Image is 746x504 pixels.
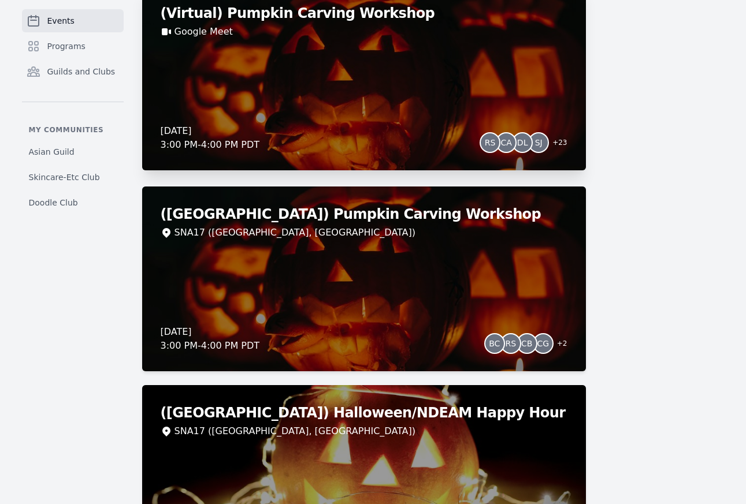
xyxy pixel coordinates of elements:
span: Programs [47,40,86,52]
a: Doodle Club [22,192,124,213]
span: Asian Guild [29,146,75,158]
a: Asian Guild [22,141,124,162]
div: [DATE] 3:00 PM - 4:00 PM PDT [161,124,260,152]
span: CG [537,339,549,348]
div: SNA17 ([GEOGRAPHIC_DATA], [GEOGRAPHIC_DATA]) [175,424,416,438]
a: Guilds and Clubs [22,60,124,83]
div: [DATE] 3:00 PM - 4:00 PM PDT [161,325,260,353]
span: Guilds and Clubs [47,66,116,77]
a: Google Meet [175,25,233,39]
a: Events [22,9,124,32]
span: SJ [535,139,543,147]
span: RS [485,139,496,147]
span: RS [505,339,516,348]
span: + 23 [545,136,567,152]
h2: ([GEOGRAPHIC_DATA]) Pumpkin Carving Workshop [161,205,567,223]
span: DL [517,139,528,147]
span: CA [500,139,511,147]
p: My communities [22,125,124,135]
a: Programs [22,35,124,58]
span: + 2 [550,337,567,353]
a: Skincare-Etc Club [22,167,124,188]
div: SNA17 ([GEOGRAPHIC_DATA], [GEOGRAPHIC_DATA]) [175,226,416,240]
h2: (Virtual) Pumpkin Carving Workshop [161,4,567,23]
span: CB [521,339,532,348]
span: Skincare-Etc Club [29,171,100,183]
span: Doodle Club [29,197,78,208]
nav: Sidebar [22,9,124,213]
span: BC [489,339,500,348]
a: ([GEOGRAPHIC_DATA]) Pumpkin Carving WorkshopSNA17 ([GEOGRAPHIC_DATA], [GEOGRAPHIC_DATA])[DATE]3:0... [142,186,586,371]
h2: ([GEOGRAPHIC_DATA]) Halloween/NDEAM Happy Hour [161,404,567,422]
span: Events [47,15,75,27]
